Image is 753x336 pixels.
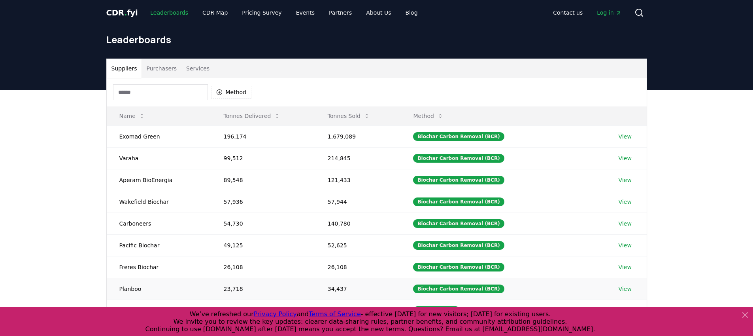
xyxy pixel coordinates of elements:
[413,263,504,271] div: Biochar Carbon Removal (BCR)
[107,191,211,213] td: Wakefield Biochar
[399,6,424,20] a: Blog
[315,300,401,321] td: 36,979
[290,6,321,20] a: Events
[107,147,211,169] td: Varaha
[619,176,632,184] a: View
[413,285,504,293] div: Biochar Carbon Removal (BCR)
[211,300,315,321] td: 23,191
[106,8,138,17] span: CDR fyi
[315,213,401,234] td: 140,780
[107,278,211,300] td: Planboo
[315,125,401,147] td: 1,679,089
[619,285,632,293] a: View
[211,147,315,169] td: 99,512
[315,147,401,169] td: 214,845
[323,6,358,20] a: Partners
[321,108,376,124] button: Tonnes Sold
[591,6,628,20] a: Log in
[236,6,288,20] a: Pricing Survey
[547,6,628,20] nav: Main
[619,198,632,206] a: View
[113,108,151,124] button: Name
[413,219,504,228] div: Biochar Carbon Removal (BCR)
[107,256,211,278] td: Freres Biochar
[619,220,632,228] a: View
[217,108,287,124] button: Tonnes Delivered
[211,169,315,191] td: 89,548
[315,169,401,191] td: 121,433
[144,6,194,20] a: Leaderboards
[619,241,632,249] a: View
[315,191,401,213] td: 57,944
[315,278,401,300] td: 34,437
[106,7,138,18] a: CDR.fyi
[315,234,401,256] td: 52,625
[106,33,647,46] h1: Leaderboards
[142,59,181,78] button: Purchasers
[413,154,504,163] div: Biochar Carbon Removal (BCR)
[619,133,632,140] a: View
[211,256,315,278] td: 26,108
[181,59,214,78] button: Services
[360,6,397,20] a: About Us
[124,8,127,17] span: .
[547,6,589,20] a: Contact us
[407,108,450,124] button: Method
[107,213,211,234] td: Carboneers
[107,300,211,321] td: CarbonCure
[211,191,315,213] td: 57,936
[211,278,315,300] td: 23,718
[107,169,211,191] td: Aperam BioEnergia
[597,9,621,17] span: Log in
[413,197,504,206] div: Biochar Carbon Removal (BCR)
[107,234,211,256] td: Pacific Biochar
[107,125,211,147] td: Exomad Green
[196,6,234,20] a: CDR Map
[144,6,424,20] nav: Main
[413,306,460,315] div: Mineralization
[211,213,315,234] td: 54,730
[619,263,632,271] a: View
[413,241,504,250] div: Biochar Carbon Removal (BCR)
[107,59,142,78] button: Suppliers
[315,256,401,278] td: 26,108
[211,86,252,99] button: Method
[413,132,504,141] div: Biochar Carbon Removal (BCR)
[619,307,632,315] a: View
[211,125,315,147] td: 196,174
[413,176,504,184] div: Biochar Carbon Removal (BCR)
[619,154,632,162] a: View
[211,234,315,256] td: 49,125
